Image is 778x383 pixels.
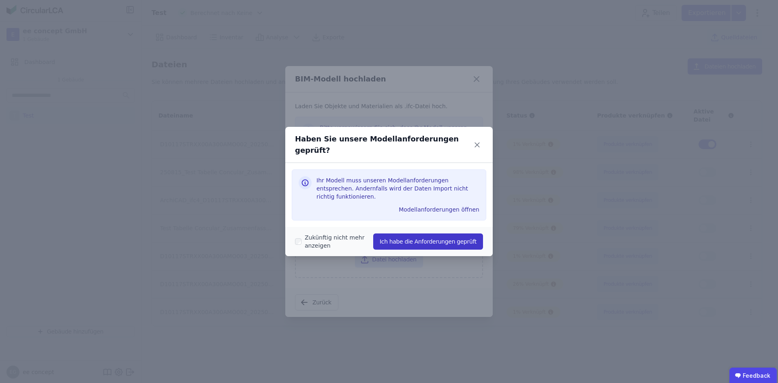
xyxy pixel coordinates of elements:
[373,233,483,250] button: Ich habe die Anforderungen geprüft
[316,176,479,201] h3: Ihr Modell muss unseren Modellanforderungen entsprechen. Andernfalls wird der Daten Import nicht ...
[395,203,483,216] button: Modellanforderungen öffnen
[295,133,471,156] div: Haben Sie unsere Modellanforderungen geprüft?
[301,233,373,250] label: Zukünftig nicht mehr anzeigen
